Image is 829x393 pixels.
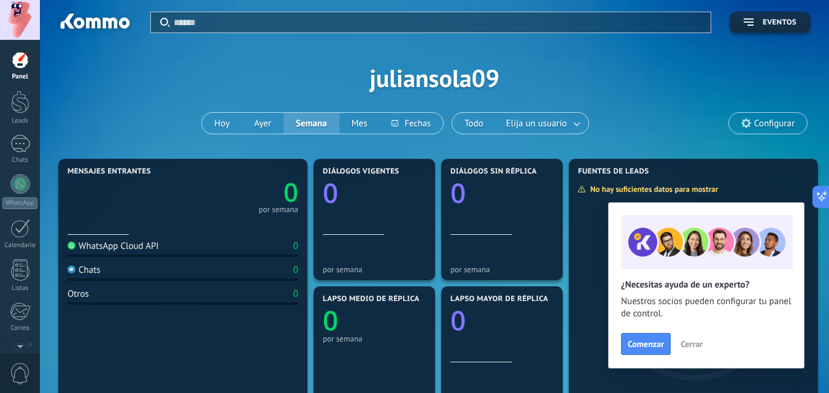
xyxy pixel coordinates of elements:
[2,197,37,209] div: WhatsApp
[496,113,588,134] button: Elija un usuario
[323,265,426,274] div: por semana
[183,175,298,210] a: 0
[67,167,151,176] span: Mensajes entrantes
[283,175,298,210] text: 0
[450,167,537,176] span: Diálogos sin réplica
[323,167,399,176] span: Diálogos vigentes
[2,117,38,125] div: Leads
[621,333,671,355] button: Comenzar
[681,340,703,348] span: Cerrar
[202,113,242,134] button: Hoy
[293,264,298,276] div: 0
[323,174,338,211] text: 0
[67,265,75,273] img: Chats
[754,118,795,129] span: Configurar
[621,296,792,320] span: Nuestros socios pueden configurar tu panel de control.
[283,113,339,134] button: Semana
[67,240,159,252] div: WhatsApp Cloud API
[504,115,569,132] span: Elija un usuario
[452,113,496,134] button: Todo
[730,12,811,33] button: Eventos
[67,242,75,250] img: WhatsApp Cloud API
[339,113,380,134] button: Mes
[2,156,38,164] div: Chats
[67,264,101,276] div: Chats
[323,295,420,303] span: Lapso medio de réplica
[628,340,664,348] span: Comenzar
[578,167,649,176] span: Fuentes de leads
[2,242,38,250] div: Calendario
[323,302,338,338] text: 0
[2,284,38,292] div: Listas
[323,334,426,343] div: por semana
[450,302,466,338] text: 0
[242,113,283,134] button: Ayer
[675,335,708,353] button: Cerrar
[67,288,89,300] div: Otros
[2,324,38,332] div: Correo
[258,207,298,213] div: por semana
[450,174,466,211] text: 0
[379,113,442,134] button: Fechas
[577,184,727,194] div: No hay suficientes datos para mostrar
[2,73,38,81] div: Panel
[621,279,792,291] h2: ¿Necesitas ayuda de un experto?
[450,265,553,274] div: por semana
[293,240,298,252] div: 0
[293,288,298,300] div: 0
[450,295,548,303] span: Lapso mayor de réplica
[763,18,796,27] span: Eventos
